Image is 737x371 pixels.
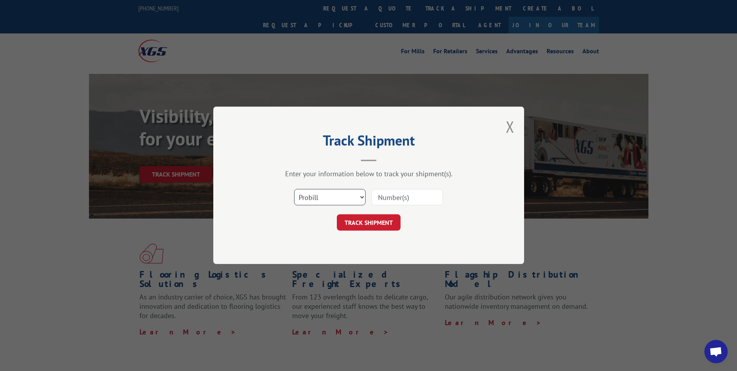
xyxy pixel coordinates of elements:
[252,135,485,150] h2: Track Shipment
[704,340,728,363] div: Open chat
[506,116,514,137] button: Close modal
[252,170,485,178] div: Enter your information below to track your shipment(s).
[337,215,401,231] button: TRACK SHIPMENT
[371,189,443,206] input: Number(s)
